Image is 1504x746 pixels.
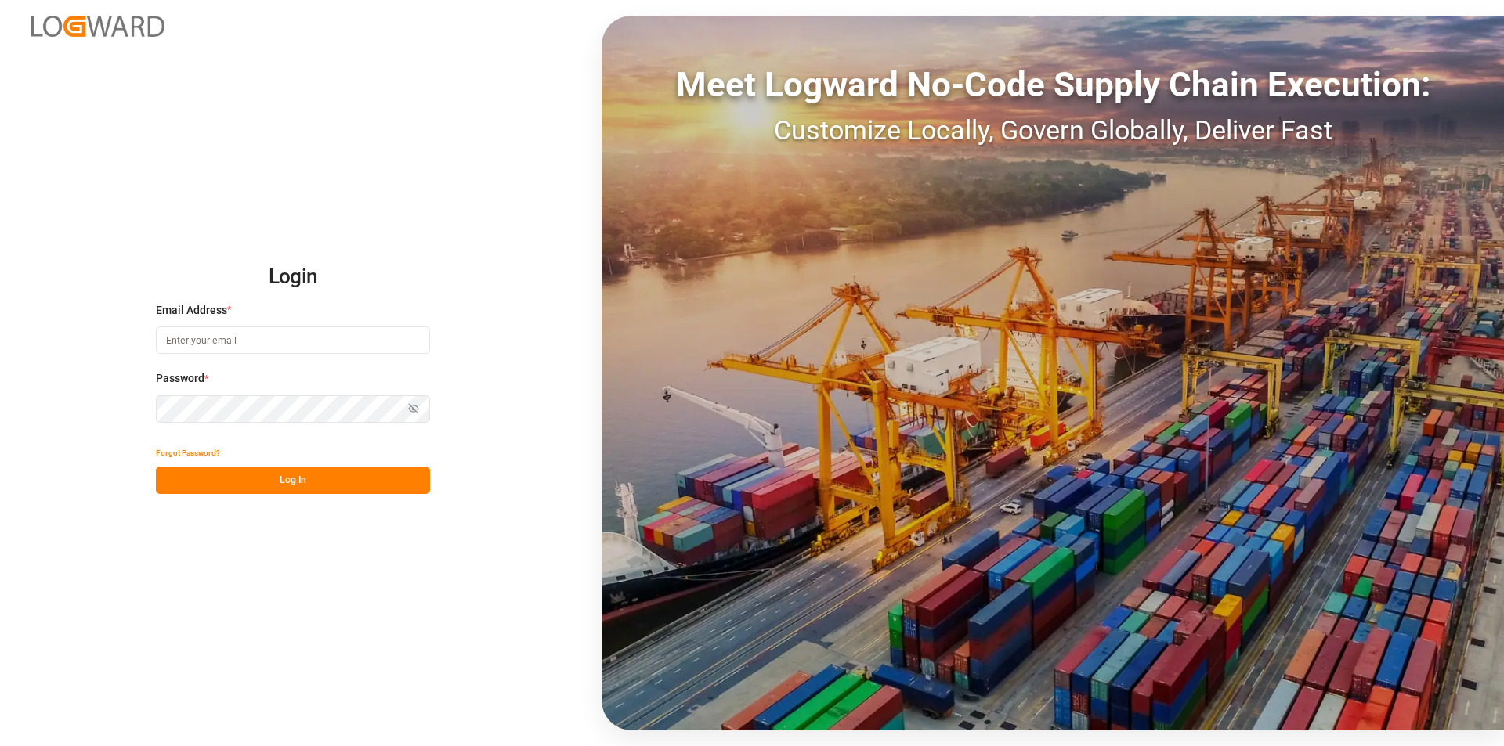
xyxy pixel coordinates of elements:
[602,59,1504,110] div: Meet Logward No-Code Supply Chain Execution:
[156,302,227,319] span: Email Address
[602,110,1504,150] div: Customize Locally, Govern Globally, Deliver Fast
[156,439,220,467] button: Forgot Password?
[31,16,164,37] img: Logward_new_orange.png
[156,467,430,494] button: Log In
[156,370,204,387] span: Password
[156,252,430,302] h2: Login
[156,326,430,354] input: Enter your email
